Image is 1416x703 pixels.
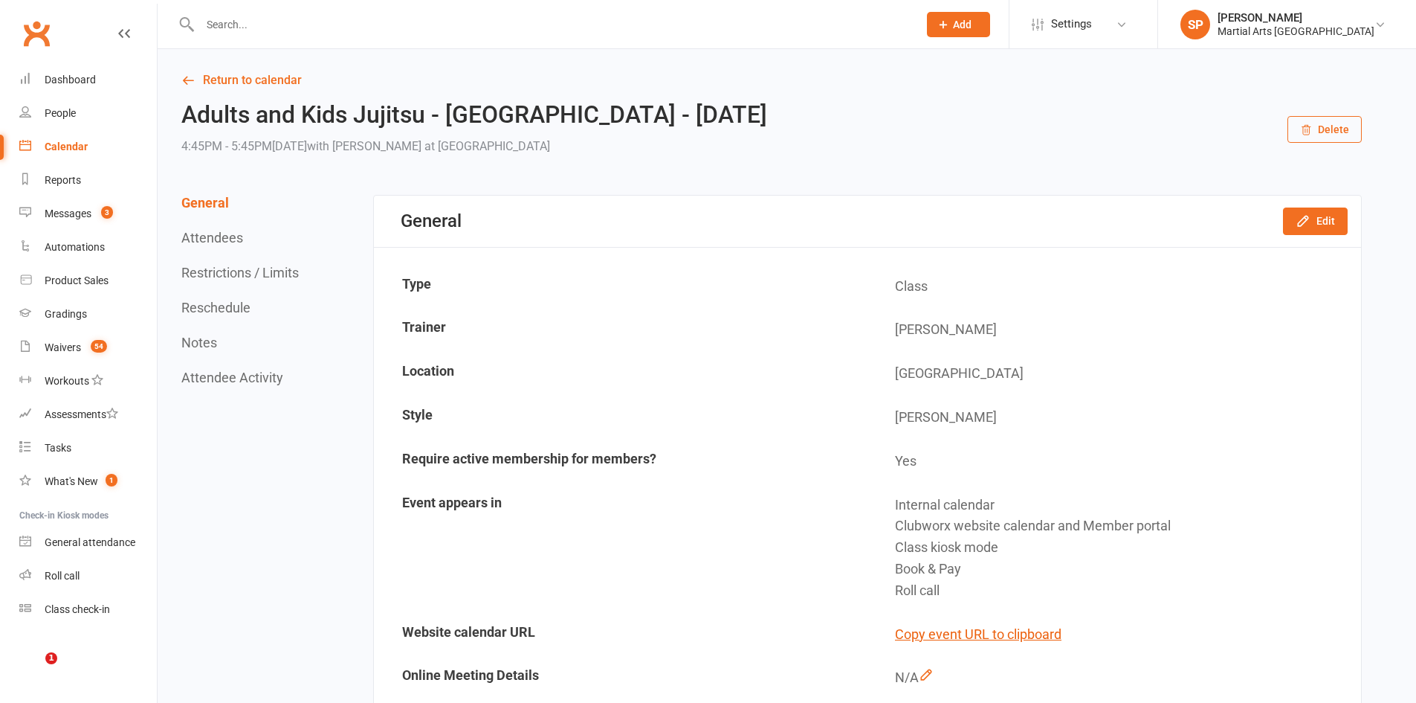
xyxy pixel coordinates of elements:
div: Clubworx website calendar and Member portal [895,516,1349,537]
td: Event appears in [375,484,867,612]
iframe: Intercom live chat [15,652,51,688]
a: Tasks [19,431,157,465]
span: at [GEOGRAPHIC_DATA] [424,139,550,153]
div: Waivers [45,341,81,353]
a: Class kiosk mode [19,593,157,626]
div: Class kiosk mode [895,537,1349,559]
div: General attendance [45,536,135,548]
div: 4:45PM - 5:45PM[DATE] [181,136,767,157]
td: [PERSON_NAME] [868,397,1360,439]
a: Return to calendar [181,70,1362,91]
a: Waivers 54 [19,331,157,365]
button: Reschedule [181,300,250,315]
button: Delete [1287,116,1362,143]
div: Tasks [45,442,71,454]
a: Dashboard [19,63,157,97]
span: 54 [91,340,107,353]
td: Require active membership for members? [375,440,867,483]
td: Online Meeting Details [375,657,867,699]
button: Edit [1283,208,1348,234]
a: Gradings [19,298,157,331]
div: Automations [45,241,105,253]
td: Trainer [375,309,867,351]
div: Internal calendar [895,495,1349,516]
div: Martial Arts [GEOGRAPHIC_DATA] [1218,25,1374,38]
div: SP [1180,10,1210,39]
h2: Adults and Kids Jujitsu - [GEOGRAPHIC_DATA] - [DATE] [181,102,767,128]
button: Attendees [181,230,243,245]
div: Book & Pay [895,559,1349,580]
div: Dashboard [45,74,96,86]
span: Settings [1051,7,1092,41]
div: People [45,107,76,119]
a: Clubworx [18,15,55,52]
div: [PERSON_NAME] [1218,11,1374,25]
td: Style [375,397,867,439]
td: [GEOGRAPHIC_DATA] [868,353,1360,395]
div: Reports [45,174,81,186]
a: Roll call [19,559,157,593]
div: Messages [45,208,91,219]
a: Assessments [19,398,157,431]
a: Messages 3 [19,197,157,231]
a: Calendar [19,130,157,164]
span: Add [953,19,972,31]
button: Add [927,12,990,37]
span: 3 [101,206,113,219]
button: Restrictions / Limits [181,265,299,280]
div: General [401,211,462,231]
span: 1 [106,474,117,487]
td: [PERSON_NAME] [868,309,1360,351]
a: What's New1 [19,465,157,498]
div: Product Sales [45,275,109,286]
div: Roll call [45,570,80,582]
span: with [PERSON_NAME] [307,139,421,153]
td: Type [375,266,867,308]
input: Search... [195,14,908,35]
td: Location [375,353,867,395]
td: Website calendar URL [375,614,867,656]
div: Assessments [45,408,118,420]
button: Notes [181,335,217,350]
a: General attendance kiosk mode [19,526,157,559]
div: Gradings [45,308,87,320]
a: Reports [19,164,157,197]
div: Roll call [895,580,1349,602]
a: Automations [19,231,157,264]
a: People [19,97,157,130]
div: N/A [895,667,1349,689]
div: Workouts [45,375,89,387]
button: General [181,195,229,211]
td: Yes [868,440,1360,483]
div: What's New [45,475,98,487]
a: Product Sales [19,264,157,298]
button: Attendee Activity [181,370,283,385]
span: 1 [45,652,57,664]
div: Class check-in [45,603,110,615]
button: Copy event URL to clipboard [895,624,1061,646]
a: Workouts [19,365,157,398]
div: Calendar [45,141,88,153]
td: Class [868,266,1360,308]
